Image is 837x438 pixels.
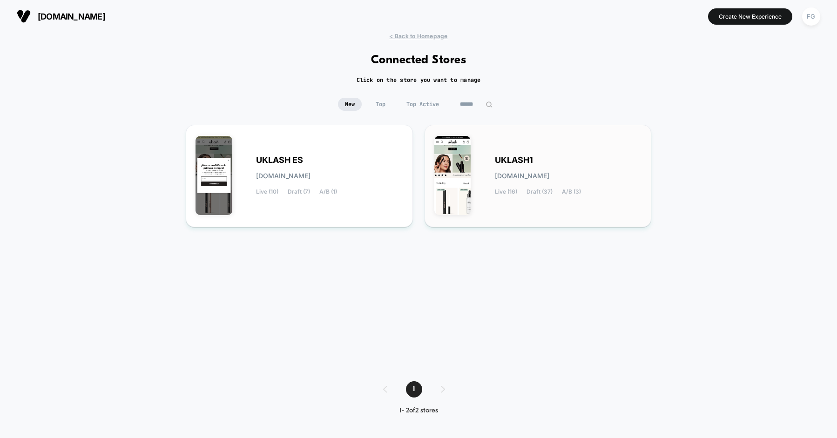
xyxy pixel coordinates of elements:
span: [DOMAIN_NAME] [495,173,549,179]
div: FG [802,7,820,26]
span: Live (10) [256,189,278,195]
span: 1 [406,381,422,398]
span: [DOMAIN_NAME] [256,173,310,179]
span: A/B (3) [562,189,581,195]
button: [DOMAIN_NAME] [14,9,108,24]
h1: Connected Stores [371,54,466,67]
button: FG [799,7,823,26]
span: Draft (37) [526,189,553,195]
span: UKLASH ES [256,157,303,163]
span: [DOMAIN_NAME] [38,12,105,21]
span: New [338,98,362,111]
img: UKLASH_ES [196,136,232,215]
span: < Back to Homepage [389,33,447,40]
h2: Click on the store you want to manage [357,76,481,84]
img: edit [486,101,493,108]
img: Visually logo [17,9,31,23]
span: UKLASH1 [495,157,533,163]
span: A/B (1) [319,189,337,195]
span: Top [369,98,392,111]
img: UKLASH1 [434,136,471,215]
button: Create New Experience [708,8,792,25]
div: 1 - 2 of 2 stores [374,407,464,415]
span: Draft (7) [288,189,310,195]
span: Top Active [399,98,446,111]
span: Live (16) [495,189,517,195]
